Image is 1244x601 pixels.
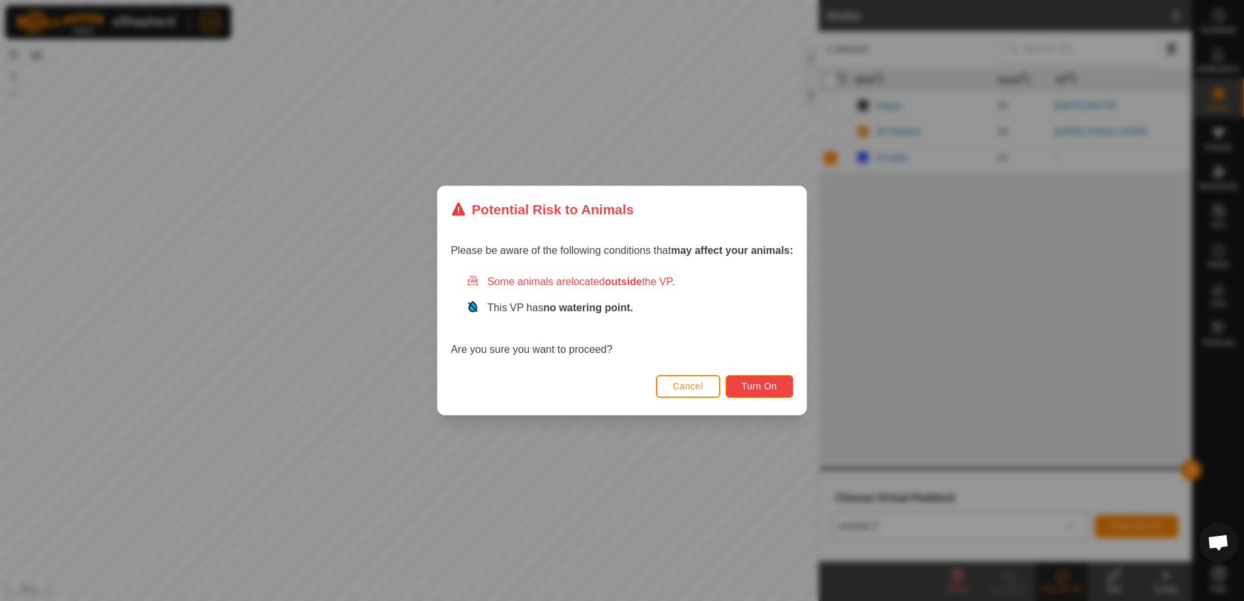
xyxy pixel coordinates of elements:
[1199,523,1238,562] div: Open chat
[451,245,793,256] span: Please be aware of the following conditions that
[571,276,675,287] span: located the VP.
[451,274,793,357] div: Are you sure you want to proceed?
[451,199,634,219] div: Potential Risk to Animals
[543,302,633,313] strong: no watering point.
[726,375,793,398] button: Turn On
[487,302,633,313] span: This VP has
[673,381,703,391] span: Cancel
[671,245,793,256] strong: may affect your animals:
[742,381,777,391] span: Turn On
[466,274,793,290] div: Some animals are
[656,375,720,398] button: Cancel
[605,276,642,287] strong: outside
